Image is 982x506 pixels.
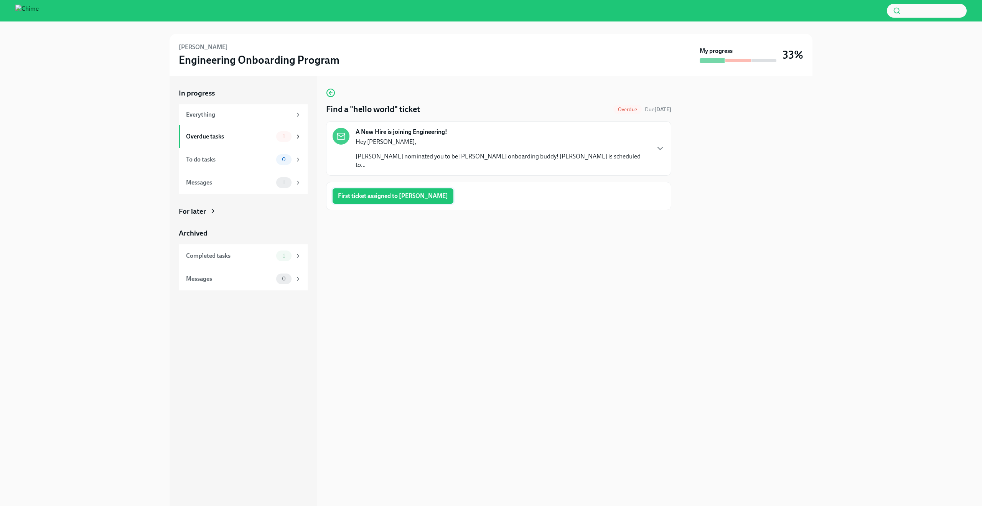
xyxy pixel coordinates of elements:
[700,47,733,55] strong: My progress
[326,104,420,115] h4: Find a "hello world" ticket
[645,106,671,113] span: August 24th, 2025 09:00
[179,267,308,290] a: Messages0
[179,43,228,51] h6: [PERSON_NAME]
[278,180,290,185] span: 1
[179,206,308,216] a: For later
[654,106,671,113] strong: [DATE]
[338,192,448,200] span: First ticket assigned to [PERSON_NAME]
[356,128,447,136] strong: A New Hire is joining Engineering!
[645,106,671,113] span: Due
[15,5,39,17] img: Chime
[783,48,803,62] h3: 33%
[179,88,308,98] a: In progress
[278,134,290,139] span: 1
[277,157,290,162] span: 0
[179,244,308,267] a: Completed tasks1
[277,276,290,282] span: 0
[186,132,273,141] div: Overdue tasks
[186,155,273,164] div: To do tasks
[186,178,273,187] div: Messages
[186,252,273,260] div: Completed tasks
[179,148,308,171] a: To do tasks0
[356,138,649,146] p: Hey [PERSON_NAME],
[179,125,308,148] a: Overdue tasks1
[278,253,290,259] span: 1
[179,206,206,216] div: For later
[186,110,292,119] div: Everything
[356,152,649,169] p: [PERSON_NAME] nominated you to be [PERSON_NAME] onboarding buddy! [PERSON_NAME] is scheduled to...
[613,107,642,112] span: Overdue
[333,188,453,204] button: First ticket assigned to [PERSON_NAME]
[179,53,339,67] h3: Engineering Onboarding Program
[186,275,273,283] div: Messages
[179,228,308,238] a: Archived
[179,104,308,125] a: Everything
[179,171,308,194] a: Messages1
